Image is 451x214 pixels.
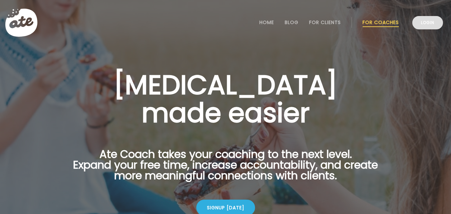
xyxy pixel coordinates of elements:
[363,20,399,25] a: For Coaches
[63,149,389,189] p: Ate Coach takes your coaching to the next level. Expand your free time, increase accountability, ...
[63,71,389,127] h1: [MEDICAL_DATA] made easier
[285,20,298,25] a: Blog
[259,20,274,25] a: Home
[309,20,341,25] a: For Clients
[412,16,443,29] a: Login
